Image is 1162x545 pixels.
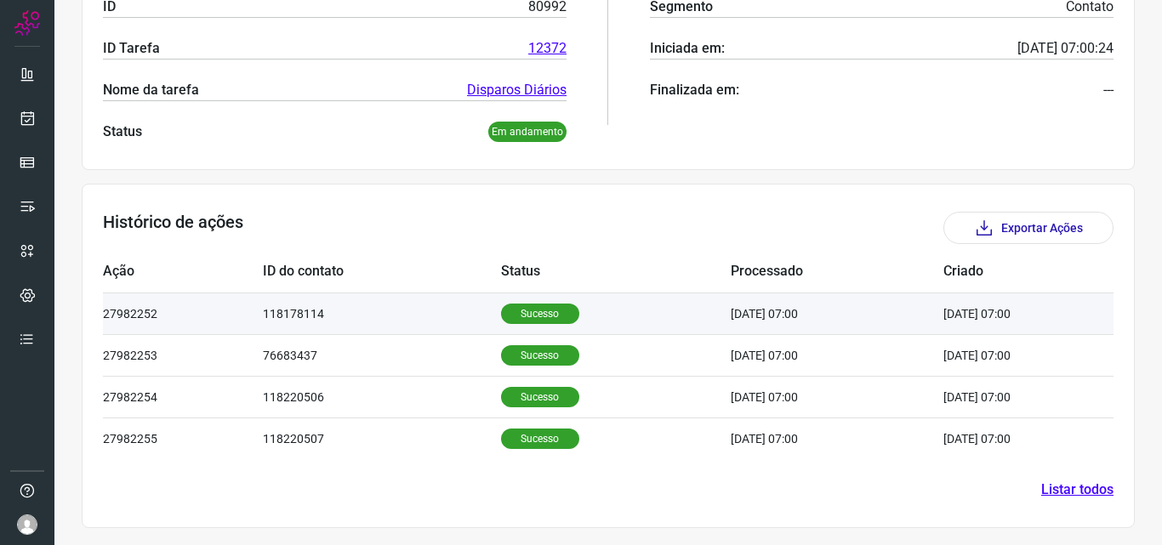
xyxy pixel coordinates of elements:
[263,334,500,376] td: 76683437
[731,376,943,417] td: [DATE] 07:00
[501,345,579,366] p: Sucesso
[1041,480,1114,500] a: Listar todos
[488,122,567,142] p: Em andamento
[731,334,943,376] td: [DATE] 07:00
[103,212,243,244] h3: Histórico de ações
[943,376,1062,417] td: [DATE] 07:00
[528,38,567,59] a: 12372
[17,514,37,535] img: avatar-user-boy.jpg
[103,80,199,100] p: Nome da tarefa
[103,292,263,334] td: 27982252
[263,376,500,417] td: 118220506
[943,334,1062,376] td: [DATE] 07:00
[263,417,500,459] td: 118220507
[731,251,943,292] td: Processado
[1103,80,1114,100] p: ---
[1017,38,1114,59] p: [DATE] 07:00:24
[103,251,263,292] td: Ação
[14,10,40,36] img: Logo
[103,334,263,376] td: 27982253
[943,292,1062,334] td: [DATE] 07:00
[263,251,500,292] td: ID do contato
[501,304,579,324] p: Sucesso
[103,417,263,459] td: 27982255
[103,122,142,142] p: Status
[501,429,579,449] p: Sucesso
[501,251,732,292] td: Status
[943,251,1062,292] td: Criado
[103,38,160,59] p: ID Tarefa
[731,292,943,334] td: [DATE] 07:00
[103,376,263,417] td: 27982254
[650,38,725,59] p: Iniciada em:
[501,387,579,407] p: Sucesso
[650,80,739,100] p: Finalizada em:
[263,292,500,334] td: 118178114
[943,417,1062,459] td: [DATE] 07:00
[731,417,943,459] td: [DATE] 07:00
[467,80,567,100] a: Disparos Diários
[943,212,1114,244] button: Exportar Ações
